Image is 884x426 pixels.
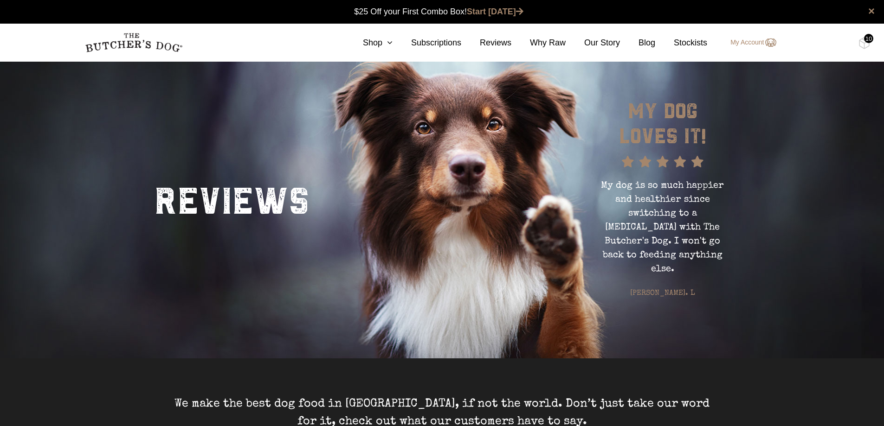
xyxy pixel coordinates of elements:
img: review stars [622,156,703,167]
h2: Reviews [155,169,310,229]
a: My Account [721,37,776,48]
a: Shop [344,37,393,49]
p: [PERSON_NAME]. L [595,288,730,299]
a: Reviews [461,37,511,49]
h2: MY DOG LOVES IT! [614,99,711,149]
a: Our Story [566,37,620,49]
p: My dog is so much happier and healthier since switching to a [MEDICAL_DATA] with The Butcher's Do... [595,179,730,276]
a: Subscriptions [393,37,461,49]
div: 10 [864,34,873,43]
img: TBD_Cart-Full.png [858,37,870,49]
a: close [868,6,875,17]
a: Blog [620,37,655,49]
a: Stockists [655,37,707,49]
a: Start [DATE] [467,7,523,16]
a: Why Raw [511,37,566,49]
